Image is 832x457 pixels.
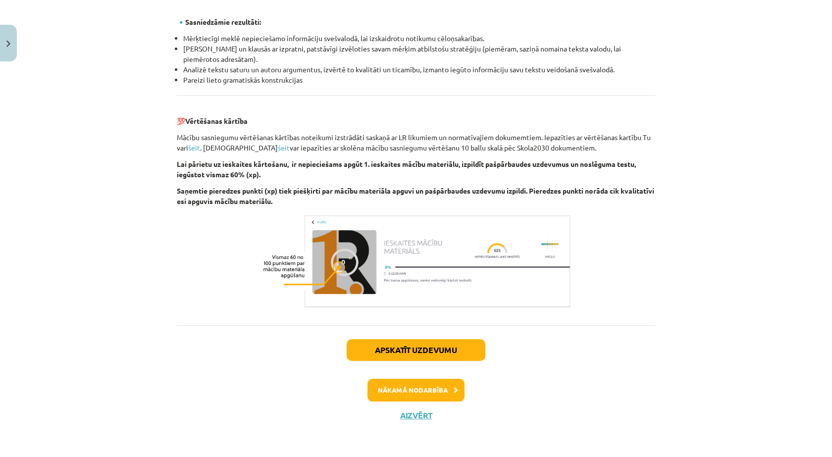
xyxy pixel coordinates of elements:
button: Aizvērt [397,410,435,420]
b: Vērtēšanas kārtība [185,116,248,125]
li: Analizē tekstu saturu un autoru argumentus, izvērtē to kvalitāti un ticamību, izmanto iegūto info... [183,64,655,75]
li: Mērķtiecīgi meklē nepieciešamo informāciju svešvalodā, lai izskaidrotu notikumu cēloņsakarības. [183,33,655,44]
button: Nākamā nodarbība [367,379,465,402]
li: Pareizi lieto gramatiskās konstrukcijas [183,75,655,85]
strong: Sasniedzāmie rezultāti: [185,17,261,26]
a: šeit [278,143,290,152]
b: Saņemtie pieredzes punkti (xp) tiek piešķirti par mācību materiāla apguvi un pašpārbaudes uzdevum... [177,186,654,205]
button: Apskatīt uzdevumu [347,339,485,361]
p: Mācību sasniegumu vērtēšanas kārtības noteikumi izstrādāti saskaņā ar LR likumiem un normatīvajie... [177,132,655,153]
a: šeit [188,143,200,152]
p: 🔹 [177,17,655,27]
b: Lai pārietu uz ieskaites kārtošanu, ir nepieciešams apgūt 1. ieskaites mācību materiālu, izpildīt... [177,159,636,179]
p: 💯 [177,105,655,126]
img: icon-close-lesson-0947bae3869378f0d4975bcd49f059093ad1ed9edebbc8119c70593378902aed.svg [6,41,10,47]
li: [PERSON_NAME] un klausās ar izpratni, patstāvīgi izvēloties savam mērķim atbilstošu stratēģiju (p... [183,44,655,64]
